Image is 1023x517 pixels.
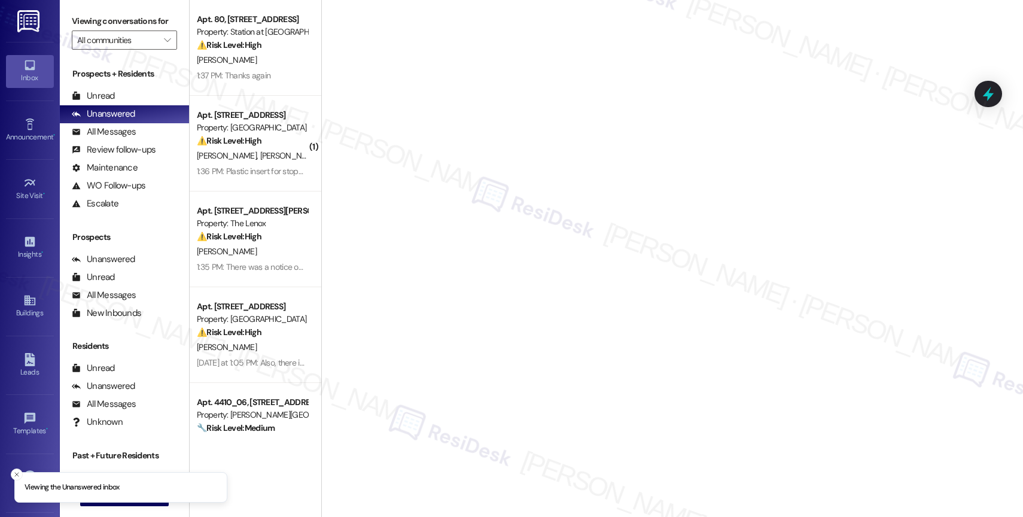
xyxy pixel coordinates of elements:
a: Insights • [6,232,54,264]
div: Property: [GEOGRAPHIC_DATA] [197,313,307,326]
div: Past + Future Residents [60,449,189,462]
div: 1:35 PM: There was a notice on my door [DATE] about maintenance/inspection entry [DATE] is that f... [197,261,632,272]
label: Viewing conversations for [72,12,177,31]
button: Close toast [11,469,23,480]
div: Unread [72,271,115,284]
img: ResiDesk Logo [17,10,42,32]
div: Apt. [STREET_ADDRESS] [197,109,307,121]
a: Inbox [6,55,54,87]
span: [PERSON_NAME] [260,150,319,161]
div: Apt. 80, [STREET_ADDRESS] [197,13,307,26]
div: All Messages [72,126,136,138]
strong: ⚠️ Risk Level: High [197,39,261,50]
div: New Inbounds [72,307,141,320]
div: Residents [60,340,189,352]
strong: ⚠️ Risk Level: High [197,135,261,146]
a: Site Visit • [6,173,54,205]
div: Property: [GEOGRAPHIC_DATA] [197,121,307,134]
span: • [46,425,48,433]
div: Unread [72,362,115,375]
div: Property: The Lenox [197,217,307,230]
a: Templates • [6,408,54,440]
div: Unanswered [72,253,135,266]
span: • [43,190,45,198]
div: Property: Station at [GEOGRAPHIC_DATA] [197,26,307,38]
span: • [41,248,43,257]
div: 1:36 PM: Plastic insert for stopper pull under sink immediately broke as all plastic plumbing doe... [197,166,837,177]
div: Unknown [72,416,123,428]
p: Viewing the Unanswered inbox [25,482,120,493]
div: [DATE] at 1:05 PM: Also, there is a Watermain broke or irrigation line. Winter time is come in, a... [197,357,855,368]
strong: ⚠️ Risk Level: High [197,327,261,337]
div: 1:37 PM: Thanks again [197,70,270,81]
a: Leads [6,349,54,382]
span: [PERSON_NAME] [197,54,257,65]
div: All Messages [72,398,136,410]
div: Maintenance [72,162,138,174]
div: Unread [72,90,115,102]
div: Apt. [STREET_ADDRESS] [197,300,307,313]
div: Unanswered [72,108,135,120]
div: Unanswered [72,380,135,393]
div: Escalate [72,197,118,210]
div: Apt. [STREET_ADDRESS][PERSON_NAME] [197,205,307,217]
div: Property: [PERSON_NAME][GEOGRAPHIC_DATA][PERSON_NAME] [197,409,307,421]
span: [PERSON_NAME] [197,342,257,352]
strong: 🔧 Risk Level: Medium [197,422,275,433]
div: All Messages [72,289,136,302]
a: Account [6,467,54,499]
i:  [164,35,170,45]
span: • [53,131,55,139]
span: [PERSON_NAME] [197,246,257,257]
input: All communities [77,31,158,50]
a: Buildings [6,290,54,323]
span: [PERSON_NAME] [197,150,260,161]
div: WO Follow-ups [72,180,145,192]
div: Prospects + Residents [60,68,189,80]
div: Apt. 4410_06, [STREET_ADDRESS] [197,396,307,409]
strong: ⚠️ Risk Level: High [197,231,261,242]
div: Review follow-ups [72,144,156,156]
div: Prospects [60,231,189,244]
